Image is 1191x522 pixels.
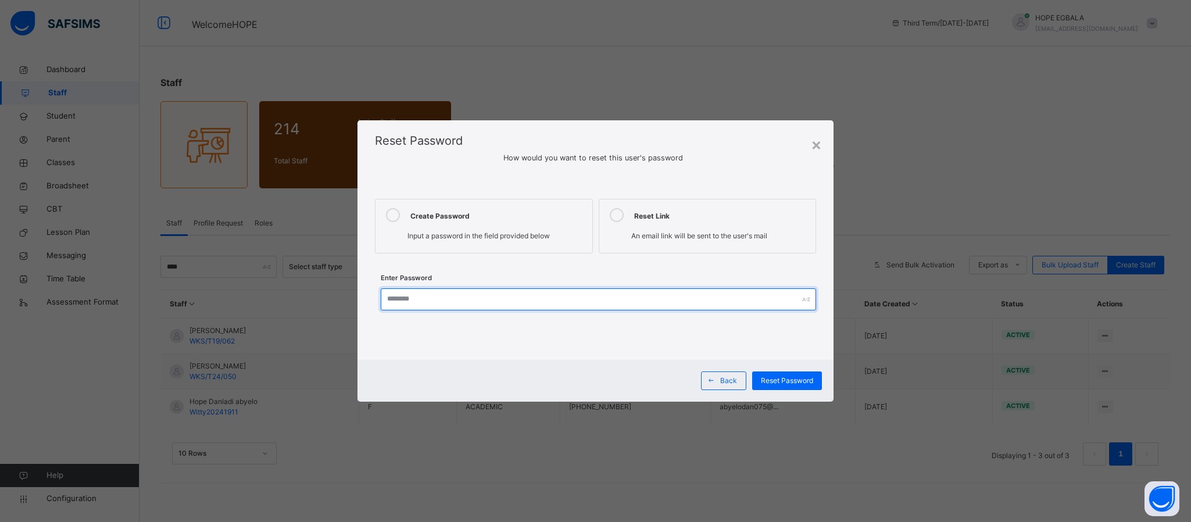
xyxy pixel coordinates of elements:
[410,208,586,222] div: Create Password
[811,132,822,156] div: ×
[375,134,463,148] span: Reset Password
[634,208,810,222] div: Reset Link
[407,231,550,240] span: Input a password in the field provided below
[720,376,737,386] span: Back
[631,231,767,240] span: An email link will be sent to the user's mail
[761,376,813,386] span: Reset Password
[1144,481,1179,516] button: Open asap
[375,152,817,163] span: How would you want to reset this user's password
[381,273,432,283] label: Enter Password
